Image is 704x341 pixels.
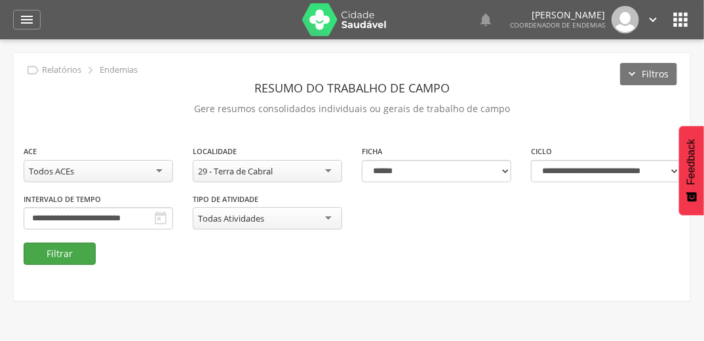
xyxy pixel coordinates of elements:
[24,100,680,118] p: Gere resumos consolidados individuais ou gerais de trabalho de campo
[620,63,677,85] button: Filtros
[646,6,660,33] a: 
[24,146,37,157] label: ACE
[100,65,138,75] p: Endemias
[13,10,41,30] a: 
[679,126,704,215] button: Feedback - Mostrar pesquisa
[193,194,258,205] label: Tipo de Atividade
[478,6,494,33] a: 
[646,12,660,27] i: 
[362,146,382,157] label: Ficha
[24,76,680,100] header: Resumo do Trabalho de Campo
[198,212,264,224] div: Todas Atividades
[26,63,40,77] i: 
[153,211,168,226] i: 
[29,165,74,177] div: Todos ACEs
[19,12,35,28] i: 
[510,20,605,30] span: Coordenador de Endemias
[478,12,494,28] i: 
[686,139,697,185] span: Feedback
[510,10,605,20] p: [PERSON_NAME]
[670,9,691,30] i: 
[531,146,552,157] label: Ciclo
[198,165,273,177] div: 29 - Terra de Cabral
[42,65,81,75] p: Relatórios
[193,146,237,157] label: Localidade
[24,243,96,265] button: Filtrar
[83,63,98,77] i: 
[24,194,101,205] label: Intervalo de Tempo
